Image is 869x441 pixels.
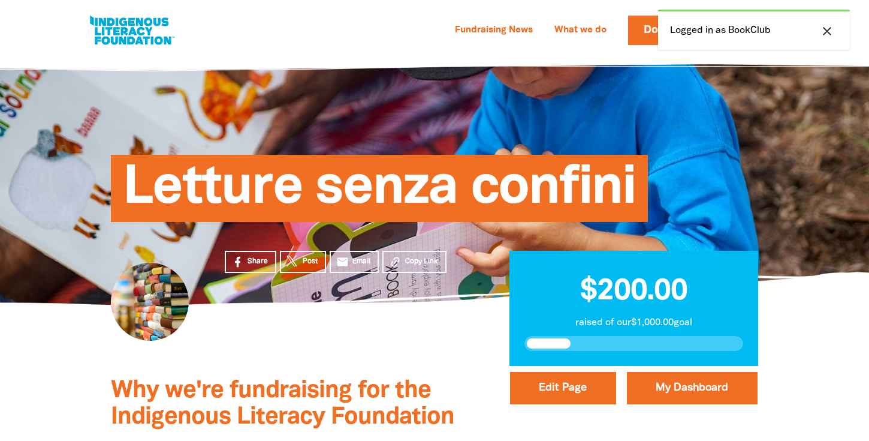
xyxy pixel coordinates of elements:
[820,24,834,38] i: close
[547,21,614,40] a: What we do
[524,316,743,330] p: raised of our $1,000.00 goal
[628,16,704,45] a: Donate
[627,372,758,404] a: My Dashboard
[330,251,379,273] a: emailEmail
[580,278,687,305] span: $200.00
[658,10,850,50] div: Logged in as BookClub
[405,256,438,267] span: Copy Link
[123,164,636,222] span: Letture senza confini
[303,256,318,267] span: Post
[510,372,616,404] button: Edit Page
[382,251,446,273] button: Copy Link
[336,256,349,268] i: email
[111,380,454,428] span: Why we're fundraising for the Indigenous Literacy Foundation
[225,251,276,273] a: Share
[280,251,326,273] a: Post
[248,256,268,267] span: Share
[816,23,838,39] button: close
[352,256,370,267] span: Email
[448,21,540,40] a: Fundraising News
